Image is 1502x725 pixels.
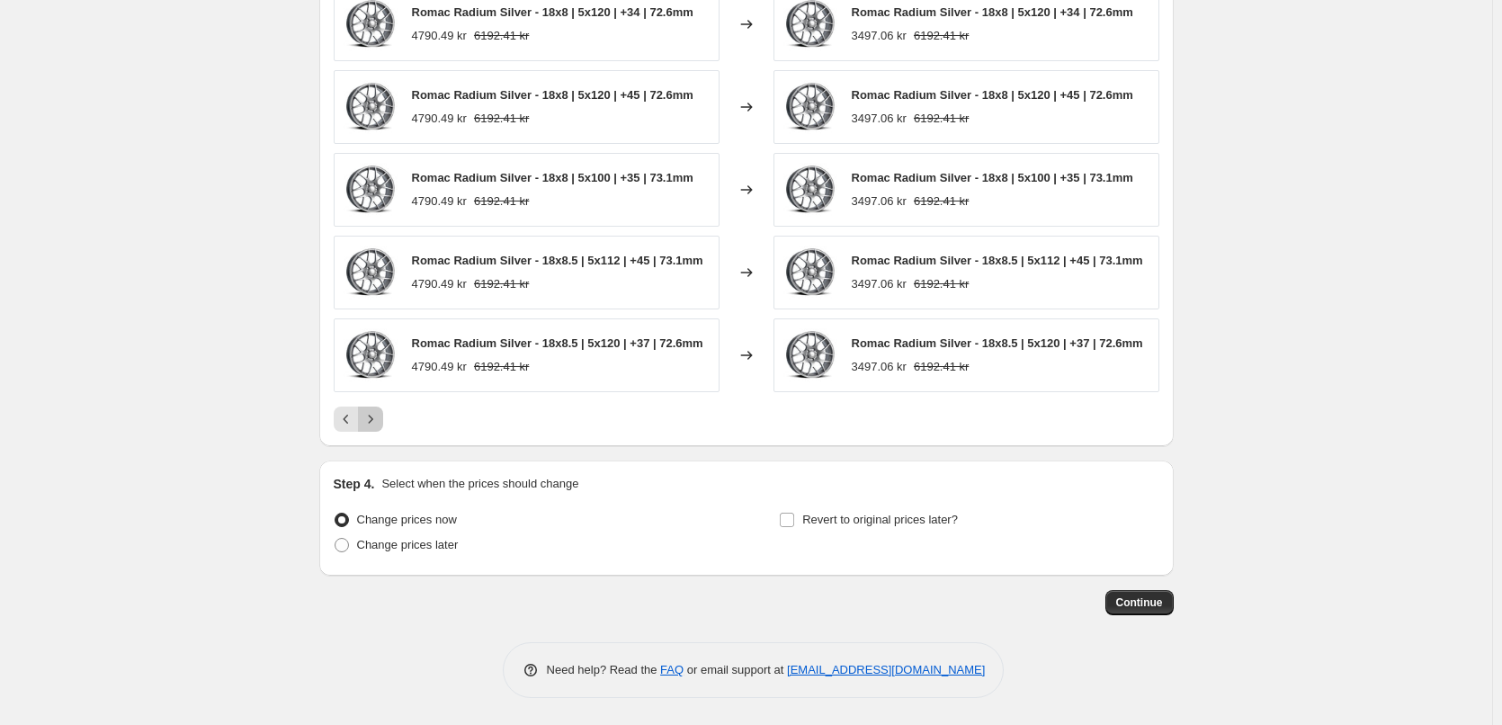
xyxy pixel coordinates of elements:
span: Romac Radium Silver - 18x8.5 | 5x120 | +37 | 72.6mm [412,336,703,350]
strike: 6192.41 kr [474,358,529,376]
a: [EMAIL_ADDRESS][DOMAIN_NAME] [787,663,985,676]
div: 4790.49 kr [412,275,467,293]
img: p_821e7aa4-70fa-44a1-b5c7-81dcede7eff1_80x.jpg [783,328,837,382]
img: p_754d696a-23ac-4bf1-9dea-448b666ef468_80x.jpg [344,80,398,134]
div: 3497.06 kr [852,275,907,293]
span: Romac Radium Silver - 18x8.5 | 5x112 | +45 | 73.1mm [852,254,1143,267]
span: Romac Radium Silver - 18x8 | 5x120 | +45 | 72.6mm [412,88,693,102]
img: p_754d696a-23ac-4bf1-9dea-448b666ef468_80x.jpg [783,80,837,134]
strike: 6192.41 kr [914,110,969,128]
span: Romac Radium Silver - 18x8.5 | 5x120 | +37 | 72.6mm [852,336,1143,350]
strike: 6192.41 kr [474,192,529,210]
div: 4790.49 kr [412,358,467,376]
img: p_821e7aa4-70fa-44a1-b5c7-81dcede7eff1_80x.jpg [344,328,398,382]
span: Romac Radium Silver - 18x8 | 5x120 | +34 | 72.6mm [852,5,1133,19]
span: Change prices now [357,513,457,526]
strike: 6192.41 kr [474,27,529,45]
button: Continue [1105,590,1174,615]
img: p_b6c7932d-c893-425e-b002-b64d9ddfc454_80x.jpg [344,246,398,300]
button: Previous [334,407,359,432]
div: 4790.49 kr [412,27,467,45]
button: Next [358,407,383,432]
h2: Step 4. [334,475,375,493]
span: or email support at [684,663,787,676]
strike: 6192.41 kr [474,110,529,128]
strike: 6192.41 kr [914,358,969,376]
nav: Pagination [334,407,383,432]
div: 3497.06 kr [852,27,907,45]
span: Change prices later [357,538,459,551]
span: Romac Radium Silver - 18x8 | 5x100 | +35 | 73.1mm [412,171,693,184]
span: Continue [1116,595,1163,610]
div: 4790.49 kr [412,192,467,210]
strike: 6192.41 kr [914,27,969,45]
span: Romac Radium Silver - 18x8 | 5x100 | +35 | 73.1mm [852,171,1133,184]
strike: 6192.41 kr [914,275,969,293]
img: p_921321e4-3a35-4ad8-b8d9-202e95f4609a_80x.jpg [783,163,837,217]
img: p_b6c7932d-c893-425e-b002-b64d9ddfc454_80x.jpg [783,246,837,300]
div: 4790.49 kr [412,110,467,128]
p: Select when the prices should change [381,475,578,493]
div: 3497.06 kr [852,192,907,210]
strike: 6192.41 kr [914,192,969,210]
img: p_921321e4-3a35-4ad8-b8d9-202e95f4609a_80x.jpg [344,163,398,217]
span: Revert to original prices later? [802,513,958,526]
span: Romac Radium Silver - 18x8.5 | 5x112 | +45 | 73.1mm [412,254,703,267]
span: Romac Radium Silver - 18x8 | 5x120 | +34 | 72.6mm [412,5,693,19]
div: 3497.06 kr [852,110,907,128]
div: 3497.06 kr [852,358,907,376]
a: FAQ [660,663,684,676]
span: Need help? Read the [547,663,661,676]
strike: 6192.41 kr [474,275,529,293]
span: Romac Radium Silver - 18x8 | 5x120 | +45 | 72.6mm [852,88,1133,102]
